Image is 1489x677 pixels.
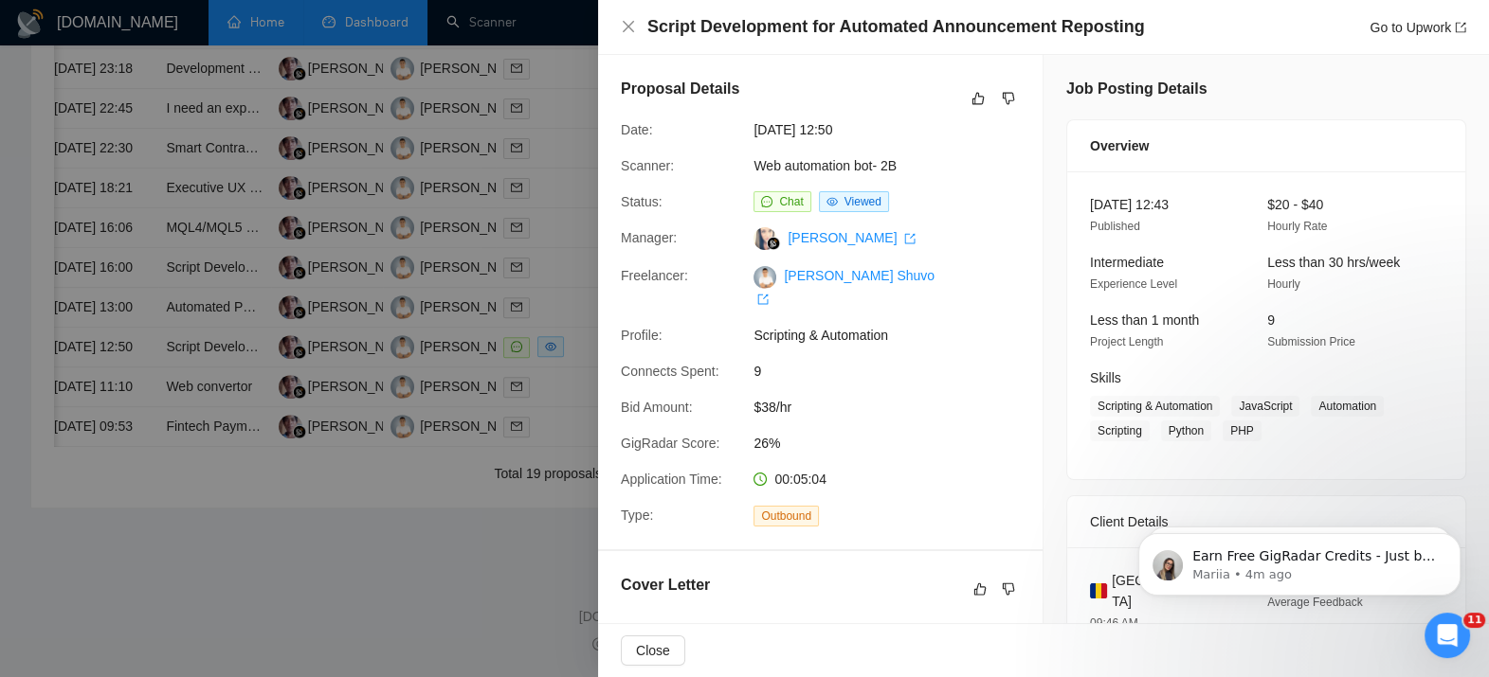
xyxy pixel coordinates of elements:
span: Type: [621,508,653,523]
span: [DATE] 12:50 [754,119,1038,140]
button: dislike [997,578,1020,600]
a: Go to Upworkexport [1370,20,1466,35]
span: PHP [1223,420,1262,441]
span: Overview [1090,135,1149,156]
h5: Cover Letter [621,574,710,597]
span: Experience Level [1090,277,1177,291]
span: Freelancer: [621,268,688,283]
iframe: Intercom live chat [1425,613,1470,658]
button: like [967,87,990,110]
img: c1rwhkKER3WrC8n9EnvlO42wZPZaDw7HasxGphdd4mjx4vHeTPpGOPNexkQDBeyM6- [754,266,776,289]
span: Date: [621,122,652,137]
span: dislike [1002,91,1015,106]
span: 26% [754,433,1038,454]
span: $38/hr [754,397,1038,418]
span: Outbound [754,506,819,526]
span: like [973,581,987,597]
span: Bid Amount: [621,400,693,415]
h5: Proposal Details [621,78,739,100]
span: Connects Spent: [621,364,719,379]
span: Intermediate [1090,255,1164,270]
span: $20 - $40 [1267,197,1323,212]
span: message [761,196,772,207]
span: export [1455,22,1466,33]
span: Application Time: [621,472,722,487]
span: close [621,19,636,34]
span: Published [1090,220,1140,233]
span: GigRadar Score: [621,436,719,451]
span: Profile: [621,328,663,343]
span: Scripting & Automation [754,325,1038,346]
span: clock-circle [754,472,767,486]
span: Chat [779,195,803,208]
span: Project Length [1090,335,1163,348]
button: dislike [997,87,1020,110]
span: 11 [1463,613,1485,628]
span: 9 [754,361,1038,382]
button: Close [621,19,636,35]
span: Hourly Rate [1267,220,1327,233]
span: Python [1161,420,1211,441]
button: like [969,578,991,600]
span: export [904,233,916,244]
img: 🇷🇴 [1090,580,1107,601]
span: like [971,91,985,106]
button: Close [621,635,685,666]
span: Viewed [844,195,881,208]
span: export [757,294,769,305]
iframe: Intercom notifications message [1110,493,1489,626]
span: Status: [621,194,663,209]
div: Client Details [1090,496,1443,547]
span: Scripting & Automation [1090,396,1220,417]
span: Hourly [1267,277,1300,291]
a: Web automation bot- 2B [754,158,897,173]
h4: Script Development for Automated Announcement Reposting [647,15,1145,39]
span: Close [636,640,670,661]
a: [PERSON_NAME] Shuvo export [754,268,935,306]
span: Less than 1 month [1090,312,1199,328]
span: [DATE] 12:43 [1090,197,1169,212]
span: eye [826,196,838,207]
span: dislike [1002,581,1015,597]
img: gigradar-bm.png [767,237,780,250]
span: 09:46 AM [1090,616,1138,630]
span: 00:05:04 [774,472,826,487]
span: Scanner: [621,158,674,173]
span: Automation [1311,396,1384,417]
span: Less than 30 hrs/week [1267,255,1400,270]
span: Skills [1090,370,1121,385]
span: JavaScript [1231,396,1299,417]
span: Manager: [621,230,677,245]
h5: Job Posting Details [1066,78,1207,100]
a: [PERSON_NAME] export [788,230,916,245]
span: 9 [1267,312,1275,328]
span: Submission Price [1267,335,1355,348]
span: Scripting [1090,420,1150,441]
